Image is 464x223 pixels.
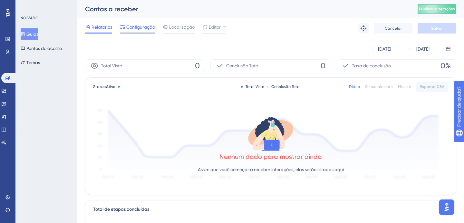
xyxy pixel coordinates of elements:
[246,84,264,89] font: Total Visto
[437,198,456,217] iframe: Iniciador do Assistente de IA do UserGuiding
[385,26,402,31] font: Cancelar
[271,84,301,89] font: Conclusão Total
[93,207,149,212] font: Total de etapas concluídas
[440,61,451,70] font: 0%
[416,46,430,52] font: [DATE]
[321,61,325,70] font: 0
[26,46,62,51] font: Pontos de acesso
[195,61,200,70] font: 0
[21,43,62,54] button: Pontos de acesso
[92,24,112,30] font: Relatórios
[352,63,391,68] font: Taxa de conclusão
[226,63,259,68] font: Conclusão Total
[169,24,195,30] font: Localização
[374,23,412,34] button: Cancelar
[85,5,138,13] font: Contas a receber
[26,60,40,65] font: Temas
[21,28,38,40] button: Guias
[365,84,393,89] font: Semanalmente
[26,32,38,37] font: Guias
[15,3,55,8] font: Precisar de ajuda?
[21,57,40,68] button: Temas
[398,84,411,89] font: Mensal
[416,82,448,92] button: Exportar CSV
[219,153,322,160] font: Nenhum dado para mostrar ainda
[209,24,221,30] font: Editor
[420,84,444,89] font: Exportar CSV
[418,4,456,14] button: Publicar alterações
[418,23,456,34] button: Salvar
[378,46,391,52] font: [DATE]
[106,84,115,89] font: Ativo
[21,16,39,20] font: NOIVADO
[198,167,344,172] font: Assim que você começar a receber interações, elas serão listadas aqui
[93,84,106,89] font: Status:
[126,24,155,30] font: Configuração
[101,63,122,68] font: Total Visto
[349,84,360,89] font: Diário
[431,26,443,31] font: Salvar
